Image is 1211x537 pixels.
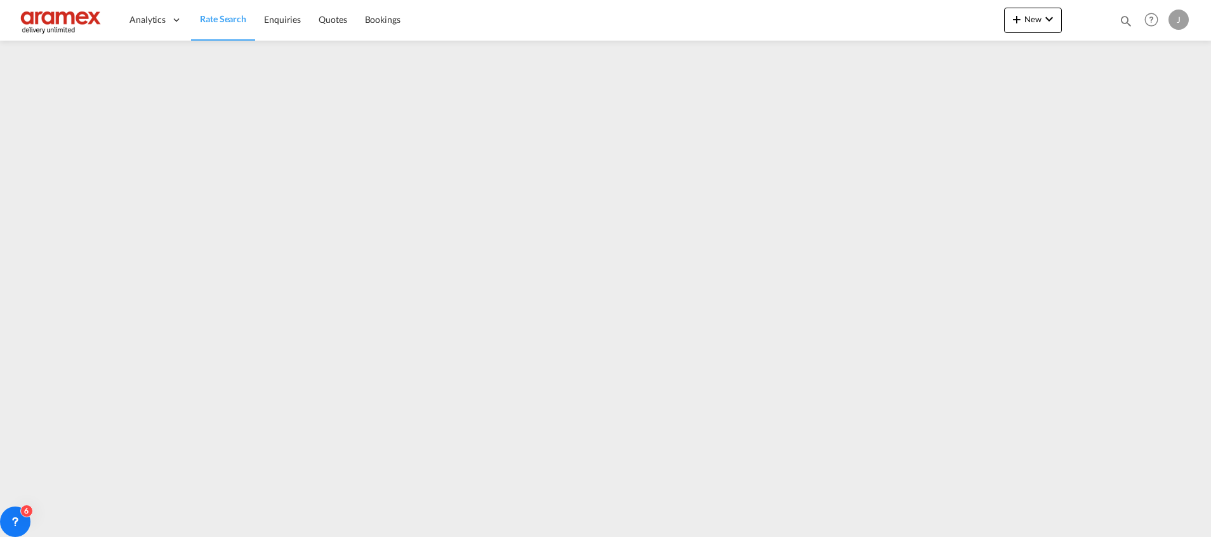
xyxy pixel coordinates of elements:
[1141,9,1168,32] div: Help
[264,14,301,25] span: Enquiries
[1119,14,1133,33] div: icon-magnify
[1168,10,1189,30] div: J
[1009,14,1057,24] span: New
[1141,9,1162,30] span: Help
[365,14,400,25] span: Bookings
[129,13,166,26] span: Analytics
[1119,14,1133,28] md-icon: icon-magnify
[1042,11,1057,27] md-icon: icon-chevron-down
[200,13,246,24] span: Rate Search
[1009,11,1024,27] md-icon: icon-plus 400-fg
[19,6,105,34] img: dca169e0c7e311edbe1137055cab269e.png
[319,14,347,25] span: Quotes
[1004,8,1062,33] button: icon-plus 400-fgNewicon-chevron-down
